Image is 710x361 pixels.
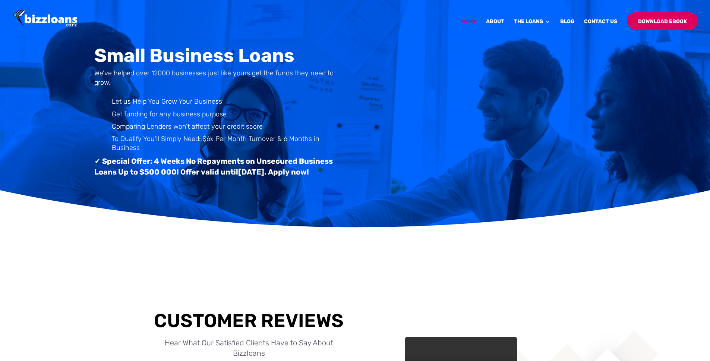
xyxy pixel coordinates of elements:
[584,19,617,37] a: Contact Us
[112,135,319,151] span: To Qualify You'll Simply Need: $6k Per Month Turnover & 6 Months in Business
[94,156,341,181] h3: ✓ Special Offer: 4 Weeks No Repayments on Unsecured Business Loans Up to $500 000! Offer valid un...
[461,19,476,37] a: Home
[112,110,227,118] span: Get funding for any business purpose
[13,9,78,28] img: Bizzloans New Zealand
[112,122,263,131] span: Comparing Lenders won’t affect your credit score
[514,19,550,37] a: The Loans
[154,310,344,332] h3: Customer Reviews
[238,167,264,176] span: [DATE]
[560,19,574,37] a: Blog
[627,12,698,30] a: Download Ebook
[94,69,341,91] h4: We’ve helped over 12000 businesses just like yours get the funds they need to grow.
[94,46,341,69] h1: Small Business Loans
[486,19,504,37] a: About
[112,97,222,106] span: Let us Help You Grow Your Business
